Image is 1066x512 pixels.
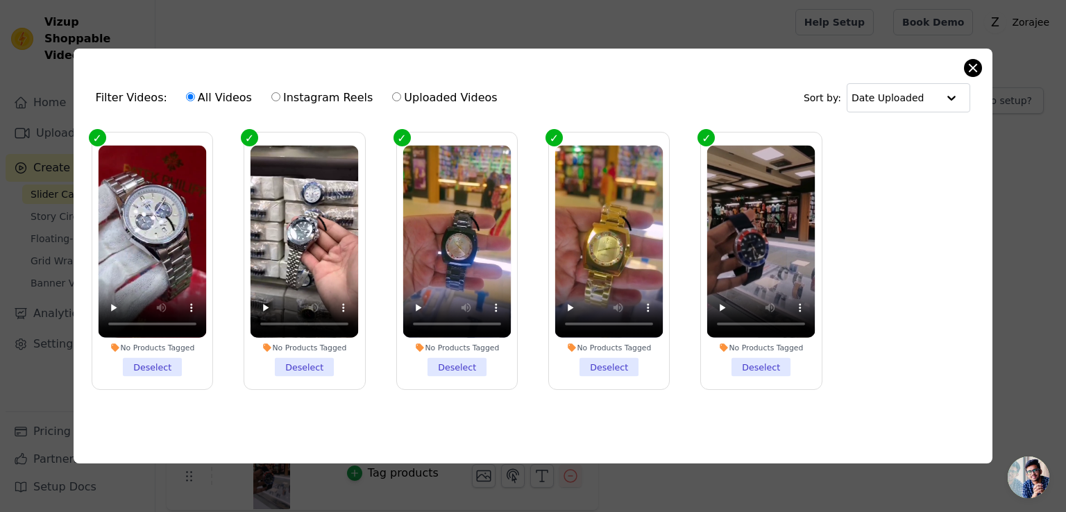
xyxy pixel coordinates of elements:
label: Uploaded Videos [391,89,498,107]
div: No Products Tagged [403,343,511,352]
div: No Products Tagged [707,343,815,352]
div: No Products Tagged [251,343,359,352]
button: Close modal [965,60,981,76]
div: No Products Tagged [98,343,206,352]
a: Open chat [1008,456,1049,498]
div: Filter Videos: [96,82,505,114]
div: Sort by: [804,83,971,112]
div: No Products Tagged [555,343,663,352]
label: All Videos [185,89,253,107]
label: Instagram Reels [271,89,373,107]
